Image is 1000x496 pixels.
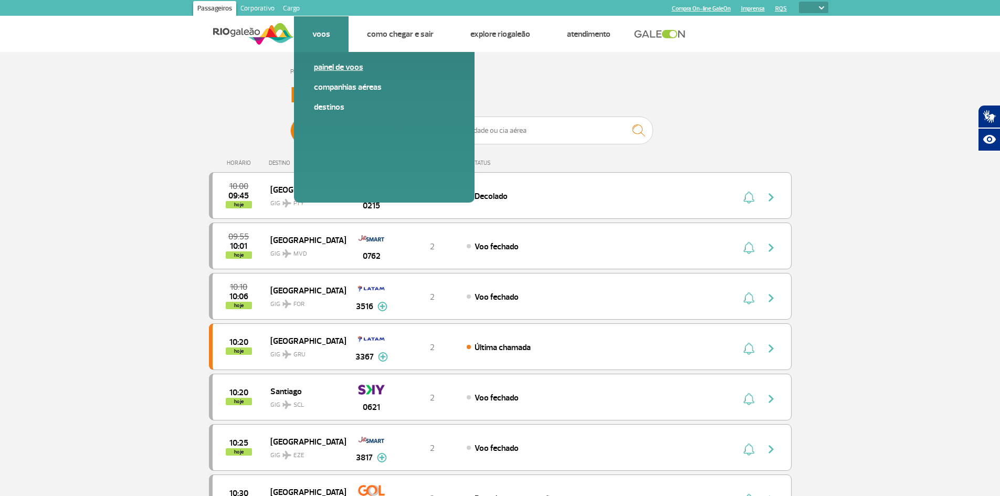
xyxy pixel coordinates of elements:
[282,451,291,459] img: destiny_airplane.svg
[475,393,519,403] span: Voo fechado
[226,302,252,309] span: hoje
[743,191,754,204] img: sino-painel-voo.svg
[765,292,777,304] img: seta-direita-painel-voo.svg
[270,233,338,247] span: [GEOGRAPHIC_DATA]
[741,5,765,12] a: Imprensa
[367,29,434,39] a: Como chegar e sair
[743,393,754,405] img: sino-painel-voo.svg
[230,283,247,291] span: 2025-09-30 10:10:00
[270,344,338,360] span: GIG
[775,5,787,12] a: RQS
[475,342,531,353] span: Última chamada
[228,233,249,240] span: 2025-09-30 09:55:00
[229,389,248,396] span: 2025-09-30 10:20:00
[355,351,374,363] span: 3367
[475,191,508,202] span: Decolado
[290,68,323,76] a: Página Inicial
[269,160,345,166] div: DESTINO
[226,347,252,355] span: hoje
[743,292,754,304] img: sino-painel-voo.svg
[193,1,236,18] a: Passageiros
[567,29,610,39] a: Atendimento
[363,401,380,414] span: 0621
[443,117,653,144] input: Voo, cidade ou cia aérea
[282,199,291,207] img: destiny_airplane.svg
[978,105,1000,151] div: Plugin de acessibilidade da Hand Talk.
[226,448,252,456] span: hoje
[293,451,304,460] span: EZE
[470,29,530,39] a: Explore RIOgaleão
[282,350,291,358] img: destiny_airplane.svg
[363,250,381,262] span: 0762
[279,1,304,18] a: Cargo
[226,201,252,208] span: hoje
[270,395,338,410] span: GIG
[356,300,373,313] span: 3516
[312,29,330,39] a: Voos
[378,352,388,362] img: mais-info-painel-voo.svg
[270,183,338,196] span: [GEOGRAPHIC_DATA]
[270,244,338,259] span: GIG
[765,342,777,355] img: seta-direita-painel-voo.svg
[765,393,777,405] img: seta-direita-painel-voo.svg
[430,342,435,353] span: 2
[363,199,380,212] span: 0215
[430,292,435,302] span: 2
[270,294,338,309] span: GIG
[226,398,252,405] span: hoje
[475,241,519,252] span: Voo fechado
[978,105,1000,128] button: Abrir tradutor de língua de sinais.
[229,293,248,300] span: 2025-09-30 10:06:10
[236,1,279,18] a: Corporativo
[743,443,754,456] img: sino-painel-voo.svg
[228,192,249,199] span: 2025-09-30 09:45:19
[230,242,247,250] span: 2025-09-30 10:01:28
[293,350,306,360] span: GRU
[430,393,435,403] span: 2
[293,249,307,259] span: MVD
[270,193,338,208] span: GIG
[314,81,455,93] a: Companhias Aéreas
[430,443,435,453] span: 2
[282,400,291,409] img: destiny_airplane.svg
[293,300,304,309] span: FOR
[314,61,455,73] a: Painel de voos
[293,199,304,208] span: PTY
[270,283,338,297] span: [GEOGRAPHIC_DATA]
[293,400,304,410] span: SCL
[672,5,731,12] a: Compra On-line GaleOn
[765,443,777,456] img: seta-direita-painel-voo.svg
[743,241,754,254] img: sino-painel-voo.svg
[212,160,269,166] div: HORÁRIO
[475,443,519,453] span: Voo fechado
[377,302,387,311] img: mais-info-painel-voo.svg
[229,339,248,346] span: 2025-09-30 10:20:00
[229,439,248,447] span: 2025-09-30 10:25:00
[466,160,552,166] div: STATUS
[743,342,754,355] img: sino-painel-voo.svg
[314,101,455,113] a: Destinos
[270,445,338,460] span: GIG
[290,82,710,109] h3: Painel de Voos
[282,300,291,308] img: destiny_airplane.svg
[978,128,1000,151] button: Abrir recursos assistivos.
[475,292,519,302] span: Voo fechado
[765,191,777,204] img: seta-direita-painel-voo.svg
[270,334,338,347] span: [GEOGRAPHIC_DATA]
[270,435,338,448] span: [GEOGRAPHIC_DATA]
[226,251,252,259] span: hoje
[430,241,435,252] span: 2
[377,453,387,462] img: mais-info-painel-voo.svg
[229,183,248,190] span: 2025-09-30 10:00:00
[356,451,373,464] span: 3817
[765,241,777,254] img: seta-direita-painel-voo.svg
[270,384,338,398] span: Santiago
[282,249,291,258] img: destiny_airplane.svg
